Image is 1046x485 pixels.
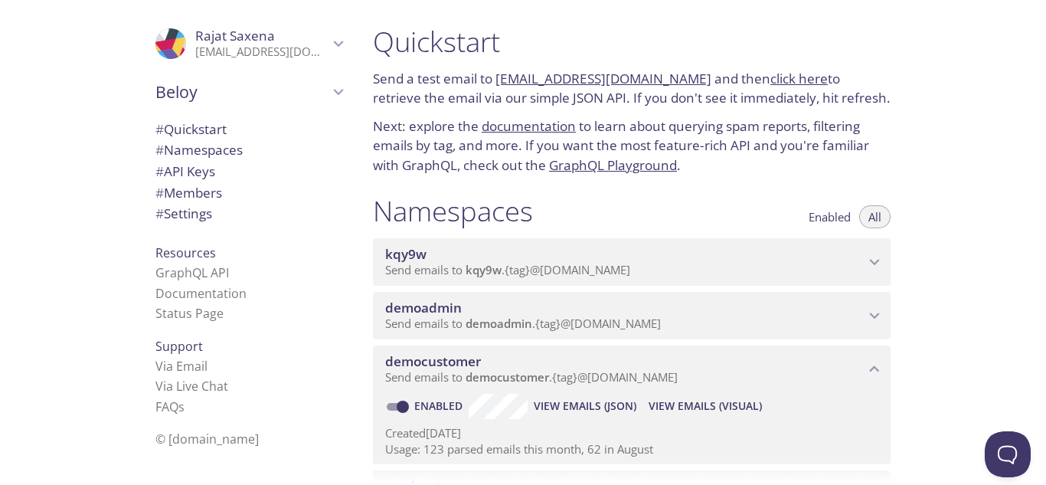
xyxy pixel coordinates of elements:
a: FAQ [155,398,185,415]
span: Members [155,184,222,202]
span: Settings [155,205,212,222]
span: democustomer [385,352,481,370]
span: © [DOMAIN_NAME] [155,431,259,447]
p: Usage: 123 parsed emails this month, 62 in August [385,441,878,457]
div: Namespaces [143,139,355,161]
span: kqy9w [466,262,502,277]
button: All [859,205,891,228]
span: Beloy [155,81,329,103]
span: API Keys [155,162,215,180]
span: demoadmin [466,316,532,331]
a: GraphQL API [155,264,229,281]
div: API Keys [143,161,355,182]
p: [EMAIL_ADDRESS][DOMAIN_NAME] [195,44,329,60]
a: [EMAIL_ADDRESS][DOMAIN_NAME] [495,70,711,87]
div: Beloy [143,72,355,112]
span: demoadmin [385,299,462,316]
div: Rajat Saxena [143,18,355,69]
div: democustomer namespace [373,346,891,393]
span: Send emails to . {tag} @[DOMAIN_NAME] [385,369,678,385]
span: Resources [155,244,216,261]
a: Via Email [155,358,208,375]
span: View Emails (JSON) [534,397,636,415]
div: demoadmin namespace [373,292,891,339]
div: Quickstart [143,119,355,140]
button: Enabled [799,205,860,228]
span: kqy9w [385,245,427,263]
span: # [155,141,164,159]
h1: Namespaces [373,194,533,228]
a: Documentation [155,285,247,302]
a: documentation [482,117,576,135]
h1: Quickstart [373,25,891,59]
p: Created [DATE] [385,425,878,441]
button: View Emails (Visual) [642,394,768,418]
span: # [155,162,164,180]
a: GraphQL Playground [549,156,677,174]
div: Members [143,182,355,204]
div: kqy9w namespace [373,238,891,286]
iframe: Help Scout Beacon - Open [985,431,1031,477]
a: Status Page [155,305,224,322]
span: # [155,120,164,138]
span: View Emails (Visual) [649,397,762,415]
p: Send a test email to and then to retrieve the email via our simple JSON API. If you don't see it ... [373,69,891,108]
span: Send emails to . {tag} @[DOMAIN_NAME] [385,262,630,277]
span: democustomer [466,369,549,385]
a: click here [770,70,828,87]
span: s [178,398,185,415]
span: Quickstart [155,120,227,138]
span: Rajat Saxena [195,27,275,44]
button: View Emails (JSON) [528,394,642,418]
span: # [155,184,164,202]
a: Via Live Chat [155,378,228,395]
div: Team Settings [143,203,355,224]
span: Send emails to . {tag} @[DOMAIN_NAME] [385,316,661,331]
p: Next: explore the to learn about querying spam reports, filtering emails by tag, and more. If you... [373,116,891,175]
span: Namespaces [155,141,243,159]
span: Support [155,338,203,355]
a: Enabled [412,398,469,413]
span: # [155,205,164,222]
